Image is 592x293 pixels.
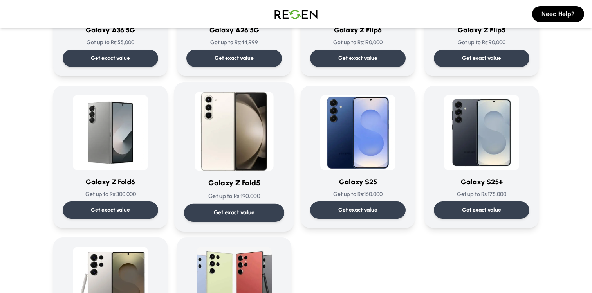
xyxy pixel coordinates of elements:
[434,176,529,187] h3: Galaxy S25+
[462,54,501,62] p: Get exact value
[310,176,406,187] h3: Galaxy S25
[184,192,284,200] p: Get up to Rs: 190,000
[63,176,158,187] h3: Galaxy Z Fold6
[532,6,584,22] button: Need Help?
[186,39,282,47] p: Get up to Rs: 44,999
[186,25,282,36] h3: Galaxy A26 5G
[310,39,406,47] p: Get up to Rs: 190,000
[91,54,130,62] p: Get exact value
[184,178,284,189] h3: Galaxy Z Fold5
[63,25,158,36] h3: Galaxy A36 5G
[338,54,377,62] p: Get exact value
[434,25,529,36] h3: Galaxy Z Flip5
[195,92,274,171] img: Galaxy Z Fold5
[320,95,395,170] img: Galaxy S25
[310,191,406,198] p: Get up to Rs: 160,000
[444,95,519,170] img: Galaxy S25+
[73,95,148,170] img: Galaxy Z Fold6
[434,191,529,198] p: Get up to Rs: 175,000
[310,25,406,36] h3: Galaxy Z Flip6
[434,39,529,47] p: Get up to Rs: 90,000
[269,3,323,25] img: Logo
[63,39,158,47] p: Get up to Rs: 55,000
[63,191,158,198] p: Get up to Rs: 300,000
[214,209,255,217] p: Get exact value
[215,54,254,62] p: Get exact value
[462,206,501,214] p: Get exact value
[91,206,130,214] p: Get exact value
[338,206,377,214] p: Get exact value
